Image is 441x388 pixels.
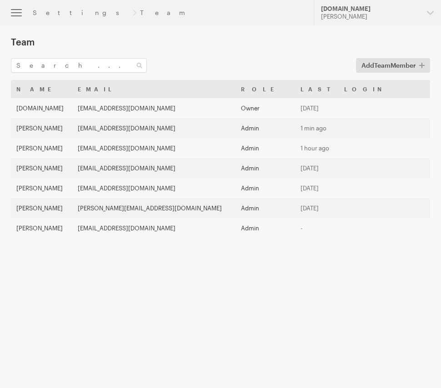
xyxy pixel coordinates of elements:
td: Admin [236,118,295,138]
th: Email: activate to sort column ascending [72,80,236,98]
td: [DATE] [295,158,410,178]
td: [PERSON_NAME] [11,118,72,138]
span: Team [374,61,391,69]
td: [PERSON_NAME] [11,178,72,198]
td: [EMAIL_ADDRESS][DOMAIN_NAME] [72,218,236,238]
td: [PERSON_NAME] [11,198,72,218]
td: [DATE] [295,198,410,218]
td: [DOMAIN_NAME] [11,98,72,118]
td: Admin [236,138,295,158]
td: Admin [236,158,295,178]
td: [EMAIL_ADDRESS][DOMAIN_NAME] [72,158,236,178]
td: 1 min ago [295,118,410,138]
button: AddTeamMember [356,58,430,73]
td: [EMAIL_ADDRESS][DOMAIN_NAME] [72,98,236,118]
td: [PERSON_NAME][EMAIL_ADDRESS][DOMAIN_NAME] [72,198,236,218]
td: [DATE] [295,98,410,118]
th: Name: activate to sort column ascending [11,80,72,98]
td: [PERSON_NAME] [11,138,72,158]
td: Admin [236,178,295,198]
td: Admin [236,218,295,238]
td: [EMAIL_ADDRESS][DOMAIN_NAME] [72,178,236,198]
td: 1 hour ago [295,138,410,158]
td: [EMAIL_ADDRESS][DOMAIN_NAME] [72,118,236,138]
div: [DOMAIN_NAME] [321,5,420,13]
td: - [295,218,410,238]
th: Last Login: activate to sort column ascending [295,80,410,98]
td: [PERSON_NAME] [11,218,72,238]
td: [PERSON_NAME] [11,158,72,178]
a: Settings [33,9,129,16]
th: Role: activate to sort column ascending [236,80,295,98]
td: Admin [236,198,295,218]
input: Search... [11,58,147,73]
span: Add Member [361,60,416,71]
td: [DATE] [295,178,410,198]
td: Owner [236,98,295,118]
h1: Team [11,36,430,47]
td: [EMAIL_ADDRESS][DOMAIN_NAME] [72,138,236,158]
div: [PERSON_NAME] [321,13,420,20]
